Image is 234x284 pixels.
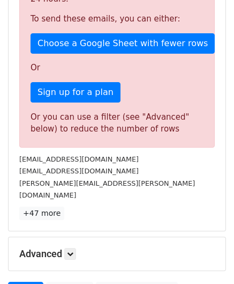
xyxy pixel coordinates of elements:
[180,232,234,284] iframe: Chat Widget
[31,111,203,135] div: Or you can use a filter (see "Advanced" below) to reduce the number of rows
[31,82,120,103] a: Sign up for a plan
[31,62,203,74] p: Or
[19,207,64,220] a: +47 more
[31,33,215,54] a: Choose a Google Sheet with fewer rows
[19,155,139,163] small: [EMAIL_ADDRESS][DOMAIN_NAME]
[19,248,215,260] h5: Advanced
[31,13,203,25] p: To send these emails, you can either:
[19,179,195,200] small: [PERSON_NAME][EMAIL_ADDRESS][PERSON_NAME][DOMAIN_NAME]
[19,167,139,175] small: [EMAIL_ADDRESS][DOMAIN_NAME]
